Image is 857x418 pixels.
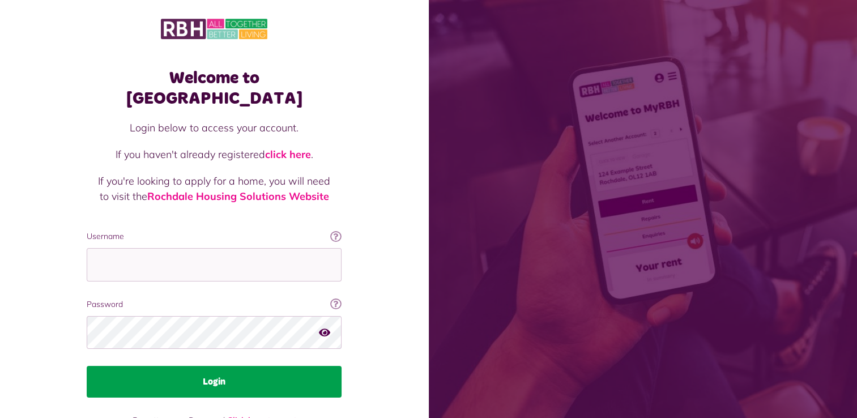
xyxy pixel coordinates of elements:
p: If you're looking to apply for a home, you will need to visit the [98,173,330,204]
button: Login [87,366,342,398]
h1: Welcome to [GEOGRAPHIC_DATA] [87,68,342,109]
p: Login below to access your account. [98,120,330,135]
p: If you haven't already registered . [98,147,330,162]
label: Password [87,298,342,310]
label: Username [87,231,342,242]
img: MyRBH [161,17,267,41]
a: click here [265,148,311,161]
a: Rochdale Housing Solutions Website [147,190,329,203]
